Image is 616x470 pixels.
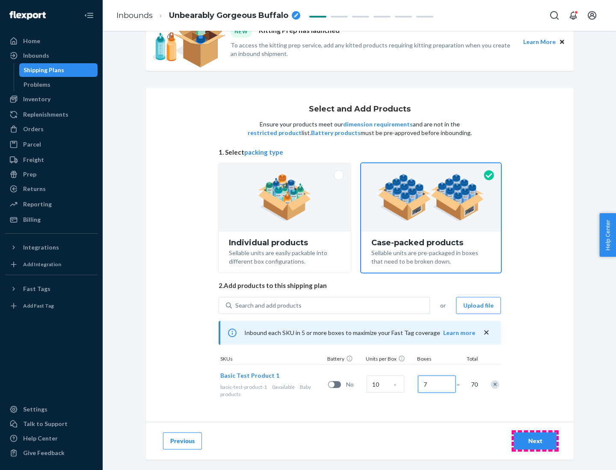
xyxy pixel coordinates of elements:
[23,261,61,268] div: Add Integration
[23,215,41,224] div: Billing
[229,238,341,247] div: Individual products
[220,372,279,379] span: Basic Test Product 1
[169,10,288,21] span: Unbearably Gorgeous Buffalo
[23,243,59,252] div: Integrations
[163,432,202,449] button: Previous
[244,148,283,157] button: packing type
[371,247,491,266] div: Sellable units are pre-packaged in boxes that need to be broken down.
[247,120,473,137] p: Ensure your products meet our and are not in the list. must be pre-approved before inbounding.
[311,129,361,137] button: Battery products
[220,384,267,390] span: basic-test-product-1
[258,174,311,221] img: individual-pack.facf35554cb0f1810c75b2bd6df2d64e.png
[557,37,567,47] button: Close
[5,213,98,226] a: Billing
[231,41,515,58] p: To access the kitting prep service, add any kitted products requiring kitting preparation when yo...
[5,258,98,271] a: Add Integration
[19,78,98,91] a: Problems
[235,301,302,310] div: Search and add products
[364,355,415,364] div: Units per Box
[259,26,340,37] p: Kitting Prep has launched
[546,7,563,24] button: Open Search Box
[219,148,501,157] span: 1. Select
[23,140,41,149] div: Parcel
[309,105,411,114] h1: Select and Add Products
[326,355,364,364] div: Battery
[23,302,54,309] div: Add Fast Tag
[565,7,582,24] button: Open notifications
[23,285,50,293] div: Fast Tags
[5,446,98,460] button: Give Feedback
[5,49,98,62] a: Inbounds
[367,376,404,393] input: Case Quantity
[23,51,49,60] div: Inbounds
[5,299,98,313] a: Add Fast Tag
[220,383,325,398] div: Baby products
[521,437,549,445] div: Next
[272,384,295,390] span: 0 available
[219,355,326,364] div: SKUs
[469,380,478,389] span: 70
[491,380,499,389] div: Remove Item
[23,110,68,119] div: Replenishments
[24,80,50,89] div: Problems
[23,125,44,133] div: Orders
[5,432,98,445] a: Help Center
[5,282,98,296] button: Fast Tags
[346,380,363,389] span: No
[5,182,98,196] a: Returns
[219,321,501,345] div: Inbound each SKU in 5 or more boxes to maximize your Fast Tag coverage
[5,197,98,211] a: Reporting
[443,329,475,337] button: Learn more
[23,95,50,103] div: Inventory
[583,7,601,24] button: Open account menu
[440,301,446,310] span: or
[5,417,98,431] a: Talk to Support
[343,120,413,129] button: dimension requirements
[23,420,68,428] div: Talk to Support
[220,371,279,380] button: Basic Test Product 1
[5,34,98,48] a: Home
[23,449,65,457] div: Give Feedback
[371,238,491,247] div: Case-packed products
[5,108,98,121] a: Replenishments
[9,11,46,20] img: Flexport logo
[23,37,40,45] div: Home
[24,66,64,74] div: Shipping Plans
[5,167,98,181] a: Prep
[458,355,480,364] div: Total
[23,170,36,179] div: Prep
[5,92,98,106] a: Inventory
[456,380,465,389] span: =
[523,37,556,47] button: Learn More
[110,3,307,28] ol: breadcrumbs
[415,355,458,364] div: Boxes
[23,156,44,164] div: Freight
[231,26,252,37] div: NEW
[514,432,557,449] button: Next
[23,405,47,414] div: Settings
[5,122,98,136] a: Orders
[80,7,98,24] button: Close Navigation
[248,129,302,137] button: restricted product
[219,281,501,290] span: 2. Add products to this shipping plan
[456,297,501,314] button: Upload file
[19,63,98,77] a: Shipping Plans
[5,153,98,167] a: Freight
[418,376,456,393] input: Number of boxes
[378,174,484,221] img: case-pack.59cecea509d18c883b923b81aeac6d0b.png
[482,328,491,337] button: close
[116,11,153,20] a: Inbounds
[23,434,58,443] div: Help Center
[23,200,52,209] div: Reporting
[5,402,98,416] a: Settings
[599,213,616,257] button: Help Center
[5,241,98,254] button: Integrations
[5,138,98,151] a: Parcel
[23,185,46,193] div: Returns
[229,247,341,266] div: Sellable units are easily packable into different box configurations.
